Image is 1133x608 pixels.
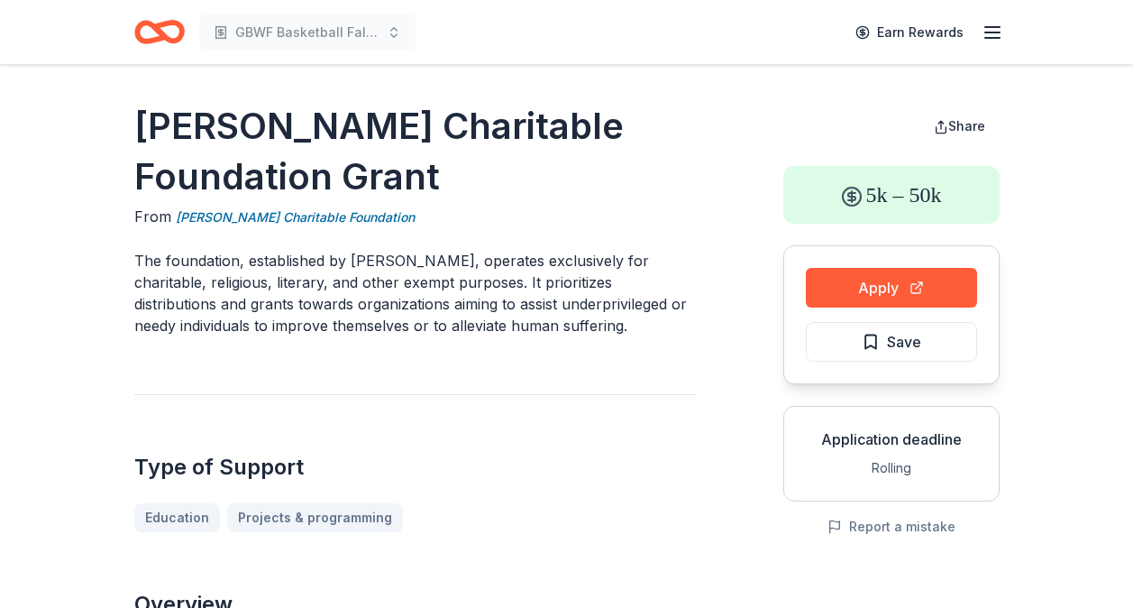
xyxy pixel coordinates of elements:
[845,16,974,49] a: Earn Rewards
[199,14,416,51] button: GBWF Basketball Fall league
[783,166,1000,224] div: 5k – 50k
[948,118,985,134] span: Share
[887,330,921,354] span: Save
[176,207,415,228] a: [PERSON_NAME] Charitable Foundation
[227,503,403,532] a: Projects & programming
[134,11,185,53] a: Home
[134,206,697,228] div: From
[134,503,220,532] a: Education
[799,457,984,479] div: Rolling
[806,322,977,362] button: Save
[806,268,977,308] button: Apply
[134,453,697,482] h2: Type of Support
[919,108,1000,144] button: Share
[799,428,984,450] div: Application deadline
[134,101,697,202] h1: [PERSON_NAME] Charitable Foundation Grant
[235,22,379,43] span: GBWF Basketball Fall league
[827,516,955,538] button: Report a mistake
[134,250,697,336] p: The foundation, established by [PERSON_NAME], operates exclusively for charitable, religious, lit...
